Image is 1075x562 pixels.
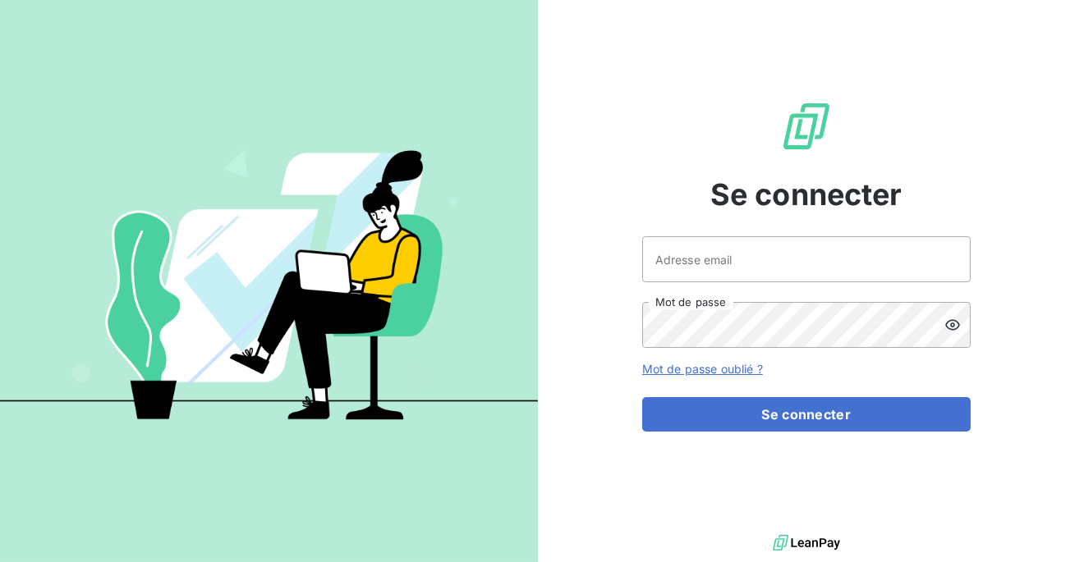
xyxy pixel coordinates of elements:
[642,362,763,376] a: Mot de passe oublié ?
[642,397,971,432] button: Se connecter
[642,236,971,282] input: placeholder
[773,531,840,555] img: logo
[710,172,903,217] span: Se connecter
[780,100,833,153] img: Logo LeanPay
